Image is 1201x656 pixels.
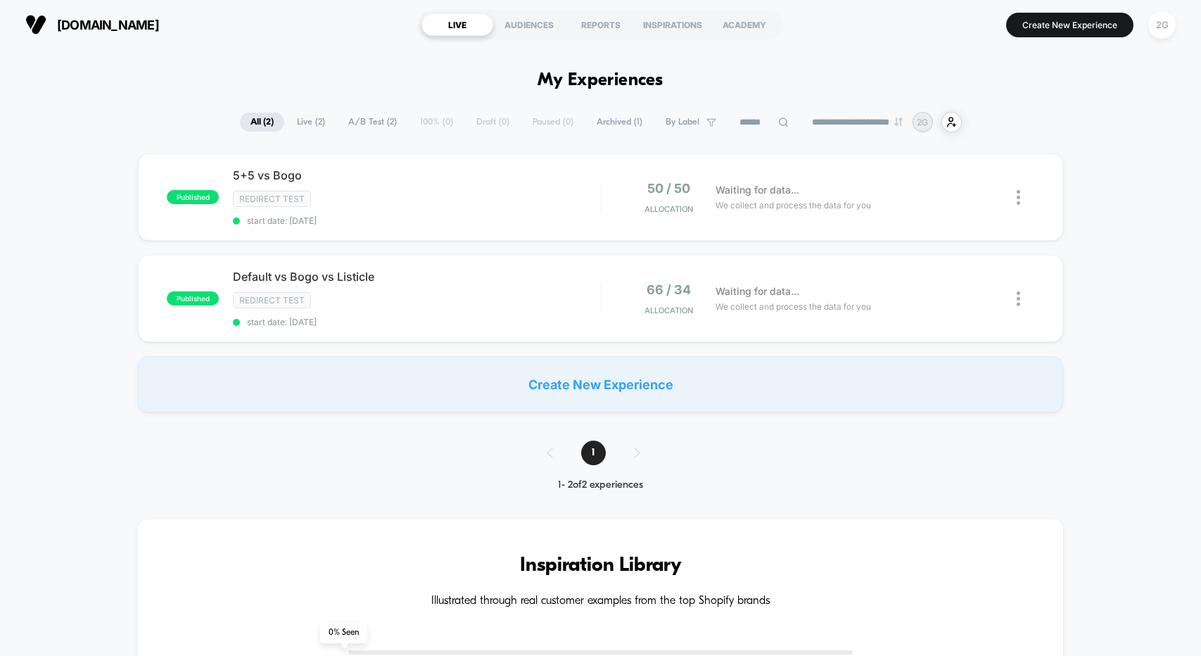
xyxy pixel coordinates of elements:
h3: Inspiration Library [180,555,1020,577]
span: Redirect Test [233,292,311,308]
img: Visually logo [25,14,46,35]
span: 5+5 vs Bogo [233,168,599,182]
div: AUDIENCES [493,13,565,36]
span: 50 / 50 [647,181,690,196]
span: Default vs Bogo vs Listicle [233,270,599,284]
p: 2G [917,117,928,127]
span: 66 / 34 [647,282,691,297]
span: published [167,291,219,305]
img: end [894,118,903,126]
button: Create New Experience [1006,13,1133,37]
span: Allocation [644,204,693,214]
span: Allocation [644,305,693,315]
span: We collect and process the data for you [716,300,871,313]
img: close [1017,291,1020,306]
span: published [167,190,219,204]
span: Live ( 2 ) [286,113,336,132]
div: INSPIRATIONS [637,13,708,36]
h1: My Experiences [538,70,663,91]
span: start date: [DATE] [233,215,599,226]
div: 2G [1148,11,1176,39]
div: Create New Experience [138,356,1062,412]
span: Redirect Test [233,191,311,207]
span: start date: [DATE] [233,317,599,327]
span: A/B Test ( 2 ) [338,113,407,132]
span: Waiting for data... [716,284,799,299]
span: Waiting for data... [716,182,799,198]
div: LIVE [421,13,493,36]
button: [DOMAIN_NAME] [21,13,163,36]
div: 1 - 2 of 2 experiences [533,479,668,491]
h4: Illustrated through real customer examples from the top Shopify brands [180,595,1020,608]
div: ACADEMY [708,13,780,36]
span: By Label [666,117,699,127]
span: [DOMAIN_NAME] [57,18,159,32]
span: All ( 2 ) [240,113,284,132]
div: REPORTS [565,13,637,36]
span: We collect and process the data for you [716,198,871,212]
img: close [1017,190,1020,205]
span: Archived ( 1 ) [586,113,653,132]
span: 0 % Seen [320,622,367,643]
span: 1 [581,441,606,465]
button: 2G [1144,11,1180,39]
